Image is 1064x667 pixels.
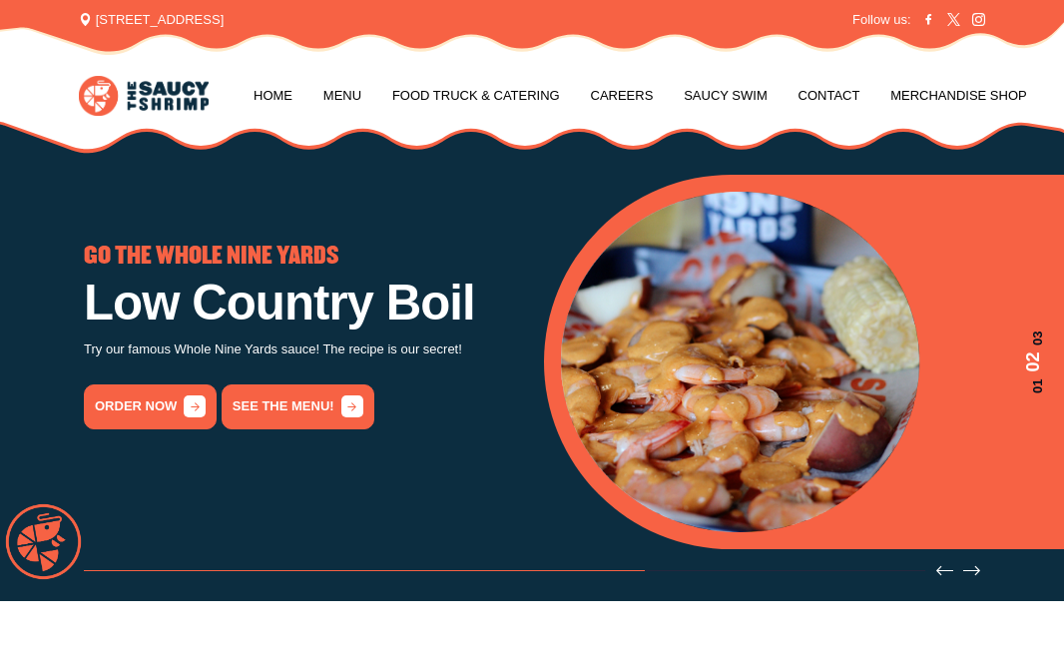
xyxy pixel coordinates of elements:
img: logo [79,76,209,115]
div: 2 / 3 [561,192,1047,532]
h1: Low Country Boil [84,278,520,327]
span: [STREET_ADDRESS] [79,10,224,30]
button: Previous slide [936,562,953,579]
a: Merchandise Shop [890,58,1027,134]
a: order now [84,384,217,429]
div: 2 / 3 [84,246,520,429]
a: Food Truck & Catering [392,58,560,134]
img: Banner Image [561,192,919,532]
span: 01 [1020,379,1047,393]
p: Try our famous Whole Nine Yards sauce! The recipe is our secret! [84,338,520,361]
a: Home [254,58,292,134]
a: Contact [798,58,860,134]
span: GO THE WHOLE NINE YARDS [84,246,338,268]
button: Next slide [963,562,980,579]
span: 02 [1020,352,1047,372]
a: See the menu! [222,384,374,429]
span: 03 [1020,331,1047,344]
span: Follow us: [852,10,911,30]
a: Saucy Swim [684,58,768,134]
a: Careers [591,58,654,134]
a: Menu [323,58,361,134]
